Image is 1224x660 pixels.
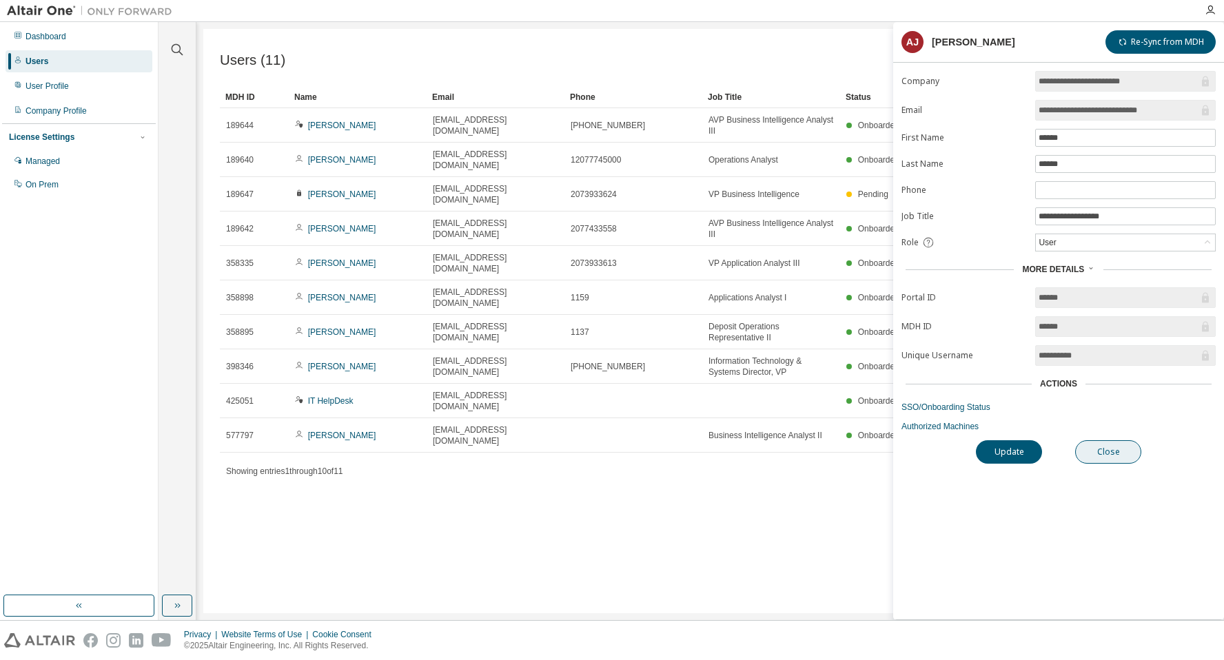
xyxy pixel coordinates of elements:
[308,224,376,234] a: [PERSON_NAME]
[976,440,1042,464] button: Update
[25,81,69,92] div: User Profile
[1105,30,1216,54] button: Re-Sync from MDH
[4,633,75,648] img: altair_logo.svg
[901,350,1027,361] label: Unique Username
[901,321,1027,332] label: MDH ID
[1022,265,1084,274] span: More Details
[308,258,376,268] a: [PERSON_NAME]
[308,121,376,130] a: [PERSON_NAME]
[433,183,558,205] span: [EMAIL_ADDRESS][DOMAIN_NAME]
[25,156,60,167] div: Managed
[221,629,312,640] div: Website Terms of Use
[858,431,899,440] span: Onboarded
[308,327,376,337] a: [PERSON_NAME]
[901,76,1027,87] label: Company
[226,223,254,234] span: 189642
[846,86,1129,108] div: Status
[25,179,59,190] div: On Prem
[901,31,924,53] div: AJ
[433,114,558,136] span: [EMAIL_ADDRESS][DOMAIN_NAME]
[858,362,899,371] span: Onboarded
[433,252,558,274] span: [EMAIL_ADDRESS][DOMAIN_NAME]
[901,185,1027,196] label: Phone
[433,218,558,240] span: [EMAIL_ADDRESS][DOMAIN_NAME]
[226,327,254,338] span: 358895
[858,258,899,268] span: Onboarded
[708,430,822,441] span: Business Intelligence Analyst II
[571,223,617,234] span: 2077433558
[858,396,899,406] span: Onboarded
[901,237,919,248] span: Role
[308,431,376,440] a: [PERSON_NAME]
[184,640,380,652] p: © 2025 Altair Engineering, Inc. All Rights Reserved.
[858,121,899,130] span: Onboarded
[708,292,786,303] span: Applications Analyst I
[226,395,254,406] span: 425051
[25,56,48,67] div: Users
[571,120,645,131] span: [PHONE_NUMBER]
[858,189,888,199] span: Pending
[308,189,376,199] a: [PERSON_NAME]
[708,258,800,269] span: VP Application Analyst III
[226,361,254,372] span: 398346
[308,293,376,302] a: [PERSON_NAME]
[152,633,172,648] img: youtube.svg
[106,633,121,648] img: instagram.svg
[858,327,899,337] span: Onboarded
[901,211,1027,222] label: Job Title
[858,155,899,165] span: Onboarded
[226,120,254,131] span: 189644
[901,105,1027,116] label: Email
[901,132,1027,143] label: First Name
[433,424,558,446] span: [EMAIL_ADDRESS][DOMAIN_NAME]
[433,321,558,343] span: [EMAIL_ADDRESS][DOMAIN_NAME]
[901,292,1027,303] label: Portal ID
[220,52,285,68] span: Users (11)
[571,189,617,200] span: 2073933624
[226,189,254,200] span: 189647
[708,154,778,165] span: Operations Analyst
[708,218,834,240] span: AVP Business Intelligence Analyst III
[9,132,74,143] div: License Settings
[226,258,254,269] span: 358335
[708,321,834,343] span: Deposit Operations Representative II
[901,158,1027,169] label: Last Name
[433,149,558,171] span: [EMAIL_ADDRESS][DOMAIN_NAME]
[83,633,98,648] img: facebook.svg
[858,293,899,302] span: Onboarded
[308,362,376,371] a: [PERSON_NAME]
[129,633,143,648] img: linkedin.svg
[225,86,283,108] div: MDH ID
[571,327,589,338] span: 1137
[708,355,834,378] span: Information Technology & Systems Director, VP
[433,390,558,412] span: [EMAIL_ADDRESS][DOMAIN_NAME]
[1037,235,1058,250] div: User
[571,154,621,165] span: 12077745000
[570,86,697,108] div: Phone
[226,466,343,476] span: Showing entries 1 through 10 of 11
[708,189,799,200] span: VP Business Intelligence
[1075,440,1141,464] button: Close
[433,287,558,309] span: [EMAIL_ADDRESS][DOMAIN_NAME]
[571,292,589,303] span: 1159
[708,114,834,136] span: AVP Business Intelligence Analyst III
[294,86,421,108] div: Name
[312,629,379,640] div: Cookie Consent
[901,421,1216,432] a: Authorized Machines
[308,155,376,165] a: [PERSON_NAME]
[226,154,254,165] span: 189640
[932,37,1015,48] div: [PERSON_NAME]
[184,629,221,640] div: Privacy
[25,105,87,116] div: Company Profile
[1040,378,1077,389] div: Actions
[571,361,645,372] span: [PHONE_NUMBER]
[432,86,559,108] div: Email
[708,86,835,108] div: Job Title
[433,355,558,378] span: [EMAIL_ADDRESS][DOMAIN_NAME]
[571,258,617,269] span: 2073933613
[858,224,899,234] span: Onboarded
[1036,234,1215,251] div: User
[226,292,254,303] span: 358898
[308,396,354,406] a: IT HelpDesk
[901,402,1216,413] a: SSO/Onboarding Status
